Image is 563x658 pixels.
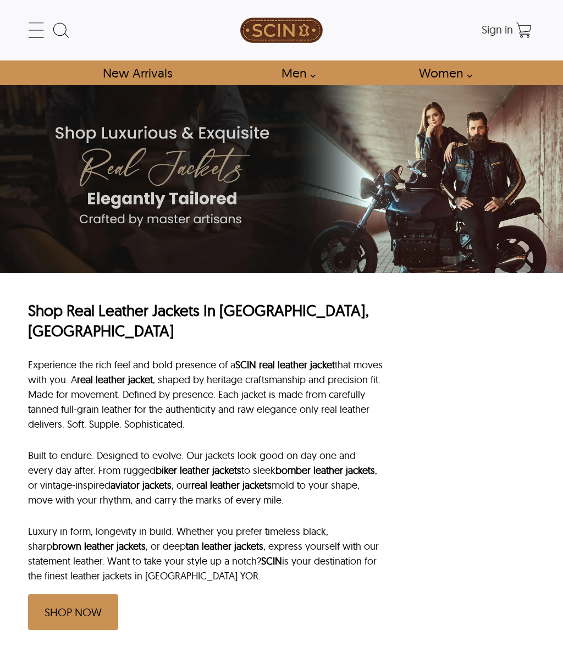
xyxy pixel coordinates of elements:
a: SHOP NOW [28,594,118,630]
img: SCIN [240,5,323,55]
a: Sign in [482,26,513,35]
a: SCIN [235,358,256,371]
a: Shop Women Leather Jackets [406,60,478,85]
span: Sign in [482,23,513,36]
h1: Shop Real Leather Jackets In [GEOGRAPHIC_DATA], [GEOGRAPHIC_DATA] [28,301,383,341]
a: tan leather jackets [186,540,263,552]
a: real leather jacket [259,358,335,371]
a: real leather jacket [77,373,153,386]
a: aviator jackets [111,479,172,491]
a: Shop New Arrivals [90,60,184,85]
a: bomber leather jackets [275,464,375,477]
a: shop men's leather jackets [269,60,322,85]
a: real leather jackets [191,479,272,491]
a: biker leather jackets [156,464,241,477]
a: SCIN [261,555,282,567]
p: Luxury in form, longevity in build. Whether you prefer timeless black, sharp , or deep , express ... [28,524,383,583]
a: SCIN [197,5,366,55]
p: Experience the rich feel and bold presence of a that moves with you. A , shaped by heritage craft... [28,357,383,432]
a: Shopping Cart [513,19,535,41]
p: Built to endure. Designed to evolve. Our jackets look good on day one and every day after. From r... [28,448,383,507]
a: brown leather jackets [52,540,146,552]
